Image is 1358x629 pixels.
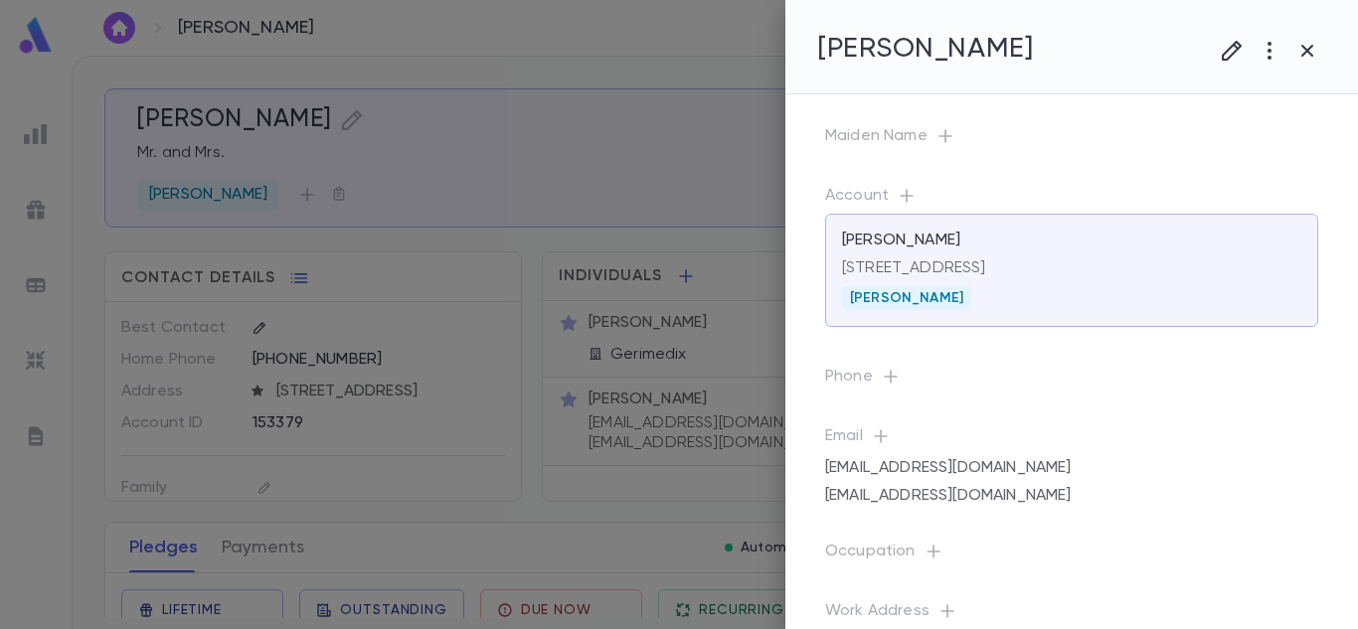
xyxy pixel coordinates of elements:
[825,426,1318,454] p: Email
[842,258,1301,278] p: [STREET_ADDRESS]
[825,478,1071,514] div: [EMAIL_ADDRESS][DOMAIN_NAME]
[825,450,1071,486] div: [EMAIL_ADDRESS][DOMAIN_NAME]
[825,542,1318,569] p: Occupation
[817,32,1033,66] h4: [PERSON_NAME]
[842,290,971,306] span: [PERSON_NAME]
[825,601,1318,629] p: Work Address
[825,186,1318,214] p: Account
[825,126,1318,154] p: Maiden Name
[825,367,1318,394] p: Phone
[842,231,960,250] p: [PERSON_NAME]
